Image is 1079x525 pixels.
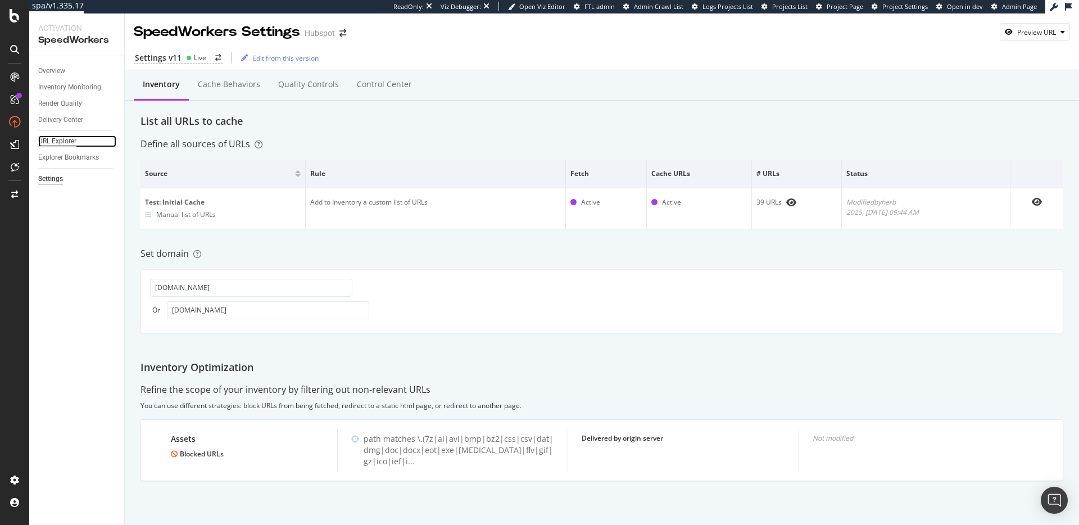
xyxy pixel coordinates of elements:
div: Not modified [813,433,1015,443]
span: Logs Projects List [702,2,753,11]
div: Viz Debugger: [441,2,481,11]
div: Set domain [140,247,1063,260]
a: Delivery Center [38,114,116,126]
span: Status [846,169,1003,179]
a: Overview [38,65,116,77]
div: ReadOnly: [393,2,424,11]
a: Settings [38,173,116,185]
span: Projects List [772,2,808,11]
div: Render Quality [38,98,82,110]
a: URL Explorer [38,135,116,147]
span: Project Page [827,2,863,11]
div: Or [150,305,162,315]
div: path matches \.(7z|ai|avi|bmp|bz2|css|csv|dat|dmg|doc|docx|eot|exe|[MEDICAL_DATA]|flv|gif|gz|ico|... [364,433,554,467]
span: Cache URLs [651,169,744,179]
span: Fetch [570,169,639,179]
button: Edit from this version [237,49,319,67]
div: Inventory Monitoring [38,82,101,93]
div: Assets [171,433,324,445]
div: Open Intercom Messenger [1041,487,1068,514]
a: Logs Projects List [692,2,753,11]
a: Open Viz Editor [508,2,565,11]
div: eye [786,198,796,207]
span: Admin Crawl List [634,2,683,11]
div: Activation [38,22,115,34]
div: Inventory Optimization [140,360,1063,375]
a: Admin Page [991,2,1037,11]
div: Control Center [357,79,412,90]
a: Open in dev [936,2,983,11]
a: Project Settings [872,2,928,11]
td: Add to Inventory a custom list of URLs [306,188,566,229]
div: arrow-right-arrow-left [215,55,221,61]
span: # URLs [756,169,834,179]
div: Test: Initial Cache [145,197,301,207]
div: Settings [38,173,63,185]
a: Project Page [816,2,863,11]
div: Modified by herb 2025, [DATE] 09:44 AM [846,197,1005,218]
a: Inventory Monitoring [38,82,116,93]
span: Admin Page [1002,2,1037,11]
div: Inventory [143,79,180,90]
a: Admin Crawl List [623,2,683,11]
div: SpeedWorkers Settings [134,22,300,42]
div: Live [194,53,206,62]
div: eye [1032,197,1042,206]
a: Explorer Bookmarks [38,152,116,164]
div: Define all sources of URLs [140,138,262,151]
a: FTL admin [574,2,615,11]
div: List all URLs to cache [140,114,1063,129]
div: Refine the scope of your inventory by filtering out non-relevant URLs [140,383,430,396]
div: arrow-right-arrow-left [339,29,346,37]
span: Source [145,169,292,179]
span: Rule [310,169,559,179]
span: Open Viz Editor [519,2,565,11]
div: Delivered by origin server [582,433,785,443]
div: Preview URL [1017,28,1056,37]
div: Edit from this version [252,53,319,63]
div: You can use different strategies: block URLs from being fetched, redirect to a static html page, ... [140,401,1063,410]
span: FTL admin [584,2,615,11]
div: SpeedWorkers [38,34,115,47]
div: 39 URLs [756,197,837,207]
div: Blocked URLs [171,449,324,459]
div: Active [662,197,681,207]
div: Delivery Center [38,114,83,126]
div: Explorer Bookmarks [38,152,99,164]
a: Projects List [761,2,808,11]
div: Overview [38,65,65,77]
button: Preview URL [1000,23,1070,41]
div: URL Explorer [38,135,76,147]
div: Active [581,197,600,207]
div: Manual list of URLs [156,210,216,219]
div: Cache behaviors [198,79,260,90]
div: Hubspot [305,28,335,39]
div: Settings v11 [135,52,182,64]
span: Open in dev [947,2,983,11]
a: Render Quality [38,98,116,110]
div: Quality Controls [278,79,339,90]
span: ... [408,456,415,467]
span: Project Settings [882,2,928,11]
